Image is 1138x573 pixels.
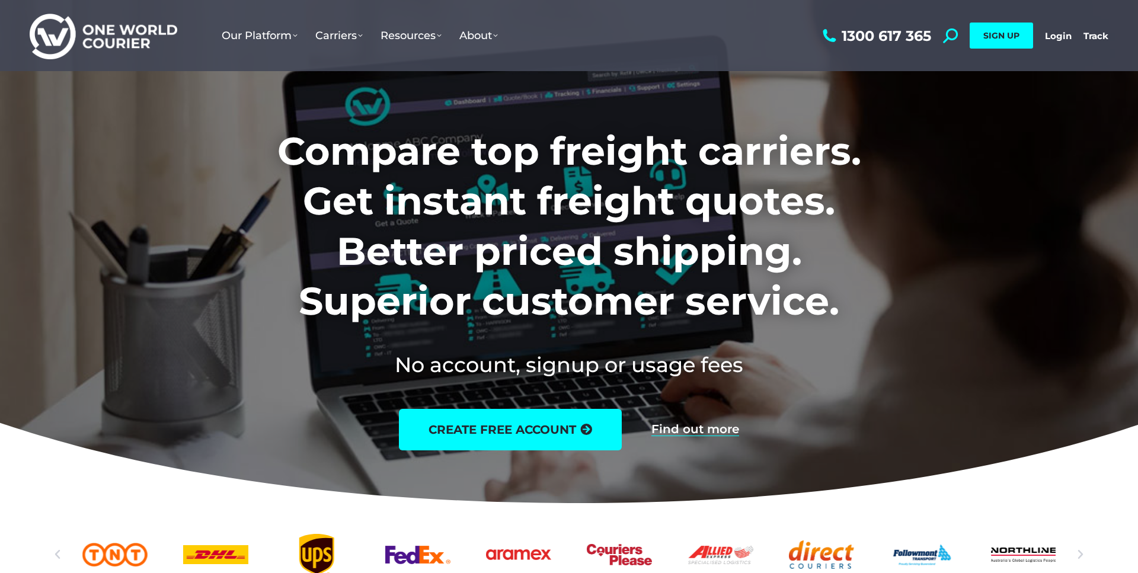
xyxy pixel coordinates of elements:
a: create free account [399,409,622,450]
h1: Compare top freight carriers. Get instant freight quotes. Better priced shipping. Superior custom... [199,126,939,326]
img: One World Courier [30,12,177,60]
a: Resources [372,17,450,54]
span: Our Platform [222,29,298,42]
a: About [450,17,507,54]
a: Carriers [306,17,372,54]
span: Carriers [315,29,363,42]
a: Our Platform [213,17,306,54]
span: SIGN UP [983,30,1019,41]
a: Track [1083,30,1108,41]
span: Resources [381,29,442,42]
a: Login [1045,30,1072,41]
a: Find out more [651,423,739,436]
h2: No account, signup or usage fees [199,350,939,379]
span: About [459,29,498,42]
a: SIGN UP [970,23,1033,49]
a: 1300 617 365 [820,28,931,43]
